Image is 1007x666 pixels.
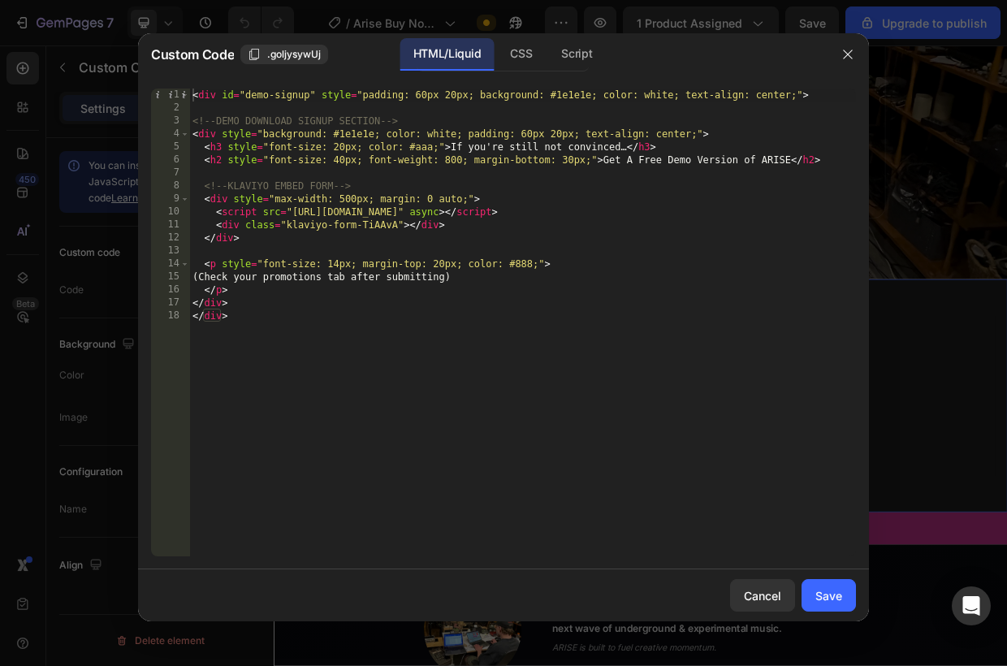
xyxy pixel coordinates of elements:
div: Custom Code [20,288,89,303]
h2: Get A Free Demo Version of ARISE [32,433,942,482]
div: 13 [151,244,190,257]
button: .goljysywUj [240,45,328,64]
div: HTML/Liquid [400,38,494,71]
div: 15 [151,270,190,283]
button: Save [802,579,856,612]
div: 18 [151,309,190,322]
div: 2 [151,102,190,115]
div: CSS [497,38,545,71]
div: Open Intercom Messenger [952,586,991,625]
div: 8 [151,179,190,192]
div: 9 [151,192,190,205]
div: 11 [151,218,190,231]
div: 16 [151,283,190,296]
span: .goljysywUj [267,47,321,62]
span: Custom Code [151,45,234,64]
h3: If you're still not convinced… [32,409,942,433]
div: Cancel [744,587,781,604]
div: 0 [479,627,495,640]
div: 7 [151,166,190,179]
div: 12 [151,231,190,244]
div: 🧨 7 Core Packs Inside [477,136,776,188]
div: 6 [151,154,190,166]
div: 10 [151,205,190,218]
div: 📦 500+ Total Files [199,136,457,188]
p: (Check your promotions tab after submitting) [32,506,942,523]
div: 14 [151,257,190,270]
div: Script [548,38,605,71]
button: Cancel [730,579,795,612]
div: 17 [151,296,190,309]
div: 3 [151,115,190,128]
div: 1 [151,89,190,102]
div: 4 [151,128,190,141]
div: 5 [151,141,190,154]
div: Save [815,587,842,604]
